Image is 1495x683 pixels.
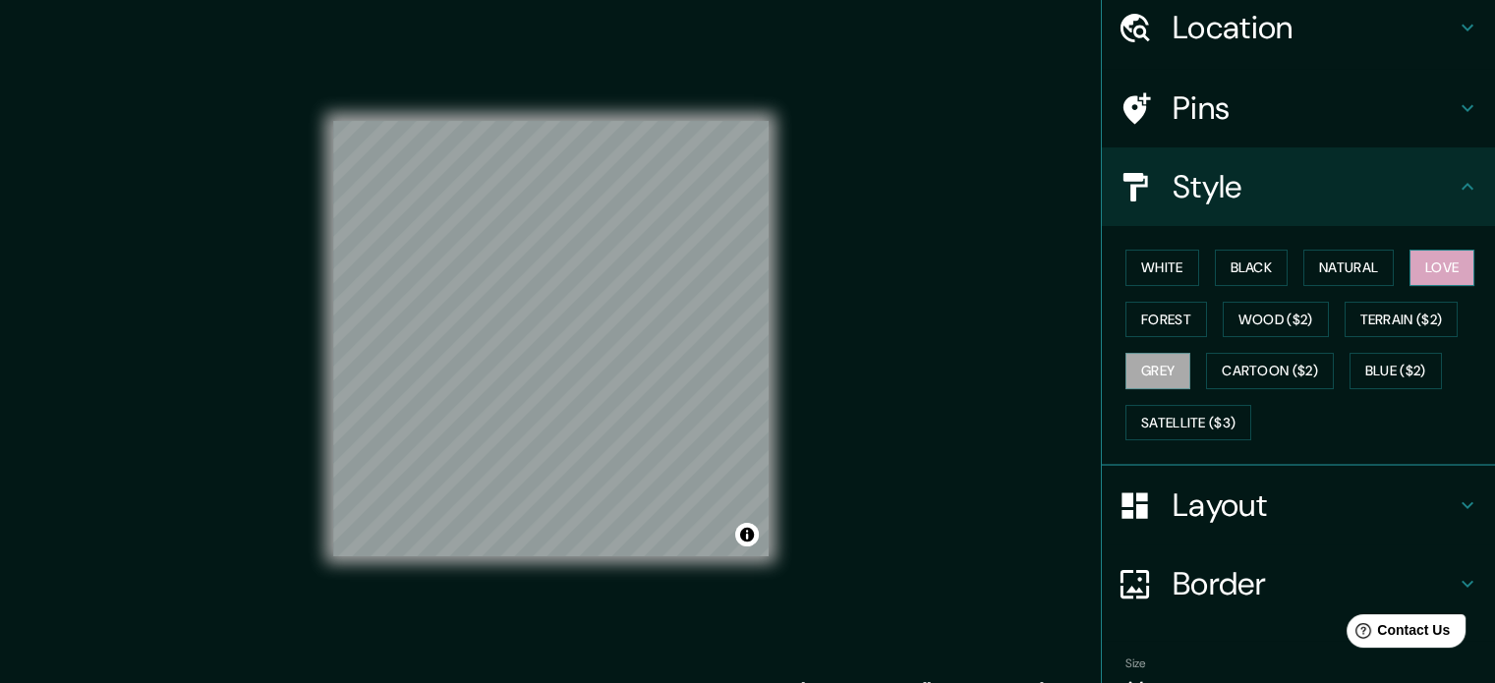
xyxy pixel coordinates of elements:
[1206,353,1334,389] button: Cartoon ($2)
[1173,167,1456,206] h4: Style
[1215,250,1289,286] button: Black
[1125,353,1190,389] button: Grey
[1102,69,1495,147] div: Pins
[1409,250,1474,286] button: Love
[1102,544,1495,623] div: Border
[1223,302,1329,338] button: Wood ($2)
[1173,564,1456,603] h4: Border
[1125,302,1207,338] button: Forest
[1350,353,1442,389] button: Blue ($2)
[1125,655,1146,672] label: Size
[1173,88,1456,128] h4: Pins
[1125,405,1251,441] button: Satellite ($3)
[1102,466,1495,544] div: Layout
[1102,147,1495,226] div: Style
[1345,302,1459,338] button: Terrain ($2)
[333,121,769,556] canvas: Map
[1320,606,1473,661] iframe: Help widget launcher
[1173,485,1456,525] h4: Layout
[1125,250,1199,286] button: White
[735,523,759,546] button: Toggle attribution
[1303,250,1394,286] button: Natural
[1173,8,1456,47] h4: Location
